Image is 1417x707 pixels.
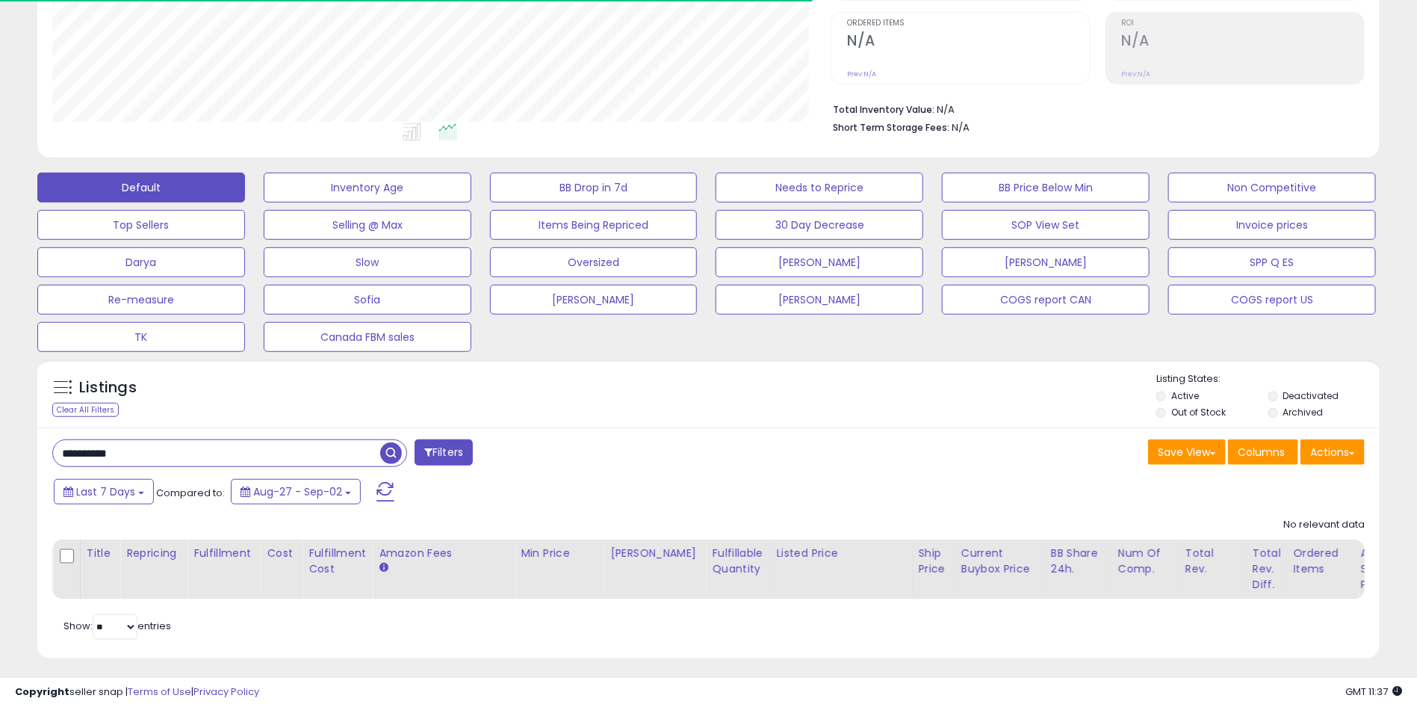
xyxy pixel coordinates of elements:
[379,546,508,561] div: Amazon Fees
[1228,439,1298,465] button: Columns
[833,99,1354,117] li: N/A
[264,210,471,240] button: Selling @ Max
[37,247,245,277] button: Darya
[1253,546,1281,593] div: Total Rev. Diff.
[63,619,171,633] span: Show: entries
[521,546,598,561] div: Min Price
[1156,372,1380,386] p: Listing States:
[847,70,876,78] small: Prev: N/A
[37,285,245,315] button: Re-measure
[610,546,699,561] div: [PERSON_NAME]
[490,247,698,277] button: Oversized
[942,173,1150,203] button: BB Price Below Min
[1122,70,1151,78] small: Prev: N/A
[1051,546,1106,577] div: BB Share 24h.
[37,322,245,352] button: TK
[264,322,471,352] button: Canada FBM sales
[15,685,259,700] div: seller snap | |
[716,210,923,240] button: 30 Day Decrease
[308,546,366,577] div: Fulfillment Cost
[76,484,135,499] span: Last 7 Days
[54,479,154,504] button: Last 7 Days
[952,120,970,135] span: N/A
[126,546,181,561] div: Repricing
[1185,546,1240,577] div: Total Rev.
[231,479,361,504] button: Aug-27 - Sep-02
[1168,247,1376,277] button: SPP Q ES
[1283,518,1365,532] div: No relevant data
[87,546,114,561] div: Title
[264,247,471,277] button: Slow
[253,484,342,499] span: Aug-27 - Sep-02
[1168,173,1376,203] button: Non Competitive
[1283,406,1324,419] label: Archived
[833,121,949,134] b: Short Term Storage Fees:
[264,173,471,203] button: Inventory Age
[942,210,1150,240] button: SOP View Set
[415,439,473,466] button: Filters
[193,685,259,699] a: Privacy Policy
[716,285,923,315] button: [PERSON_NAME]
[1122,19,1364,28] span: ROI
[264,285,471,315] button: Sofia
[712,546,763,577] div: Fulfillable Quantity
[193,546,254,561] div: Fulfillment
[716,247,923,277] button: [PERSON_NAME]
[847,19,1089,28] span: Ordered Items
[1172,406,1227,419] label: Out of Stock
[1345,685,1402,699] span: 2025-09-10 11:37 GMT
[1122,32,1364,52] h2: N/A
[942,285,1150,315] button: COGS report CAN
[52,403,119,417] div: Clear All Filters
[1238,445,1285,460] span: Columns
[1294,546,1348,577] div: Ordered Items
[1172,389,1200,402] label: Active
[156,486,225,500] span: Compared to:
[961,546,1038,577] div: Current Buybox Price
[79,377,137,398] h5: Listings
[942,247,1150,277] button: [PERSON_NAME]
[777,546,906,561] div: Listed Price
[490,210,698,240] button: Items Being Repriced
[37,210,245,240] button: Top Sellers
[847,32,1089,52] h2: N/A
[267,546,296,561] div: Cost
[128,685,191,699] a: Terms of Use
[1148,439,1226,465] button: Save View
[919,546,949,577] div: Ship Price
[1168,210,1376,240] button: Invoice prices
[490,285,698,315] button: [PERSON_NAME]
[1300,439,1365,465] button: Actions
[716,173,923,203] button: Needs to Reprice
[379,561,388,575] small: Amazon Fees.
[833,103,934,116] b: Total Inventory Value:
[15,685,69,699] strong: Copyright
[1283,389,1339,402] label: Deactivated
[37,173,245,203] button: Default
[1168,285,1376,315] button: COGS report US
[490,173,698,203] button: BB Drop in 7d
[1118,546,1173,577] div: Num of Comp.
[1361,546,1416,593] div: Avg Selling Price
